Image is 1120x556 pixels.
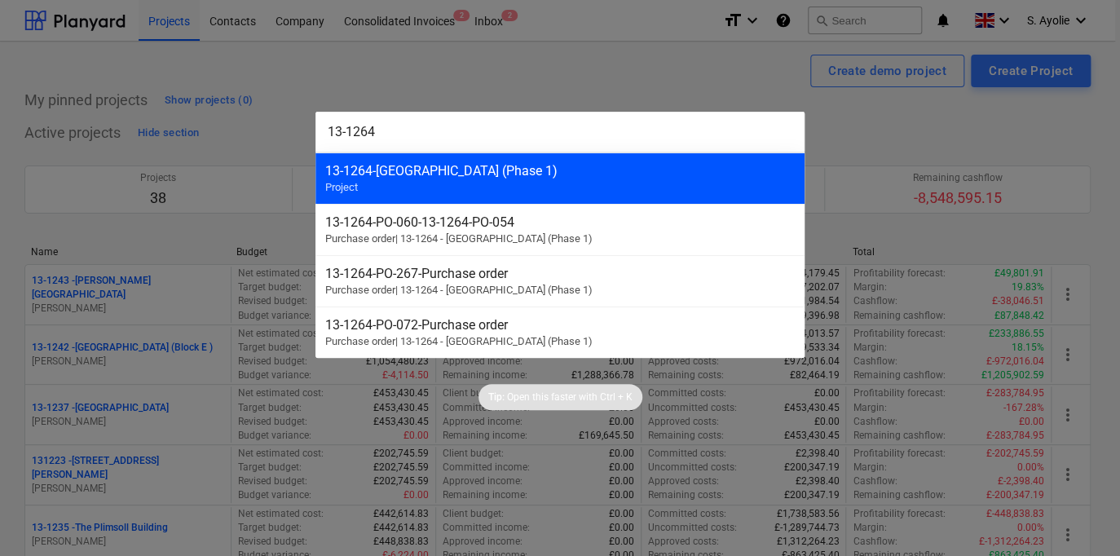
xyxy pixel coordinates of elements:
p: Open this faster with [507,391,597,404]
div: 13-1264-PO-267-Purchase orderPurchase order| 13-1264 - [GEOGRAPHIC_DATA] (Phase 1) [315,255,805,307]
span: Purchase order | 13-1264 - [GEOGRAPHIC_DATA] (Phase 1) [325,284,593,296]
span: Project [325,181,358,193]
iframe: Chat Widget [1038,478,1120,556]
input: Search for projects, line-items, subcontracts, valuations, subcontractors... [315,112,805,152]
span: Purchase order | 13-1264 - [GEOGRAPHIC_DATA] (Phase 1) [325,232,593,245]
div: 13-1264-PO-267 - Purchase order [325,266,795,281]
div: 13-1264-PO-060 - 13-1264-PO-054 [325,214,795,230]
div: 13-1264-PO-060-13-1264-PO-054Purchase order| 13-1264 - [GEOGRAPHIC_DATA] (Phase 1) [315,204,805,255]
span: Purchase order | 13-1264 - [GEOGRAPHIC_DATA] (Phase 1) [325,335,593,347]
div: 13-1264-[GEOGRAPHIC_DATA] (Phase 1)Project [315,152,805,204]
div: 13-1264-PO-072-Purchase orderPurchase order| 13-1264 - [GEOGRAPHIC_DATA] (Phase 1) [315,307,805,358]
div: Tip:Open this faster withCtrl + K [478,384,642,410]
p: Ctrl + K [600,391,633,404]
div: 13-1264-PO-072 - Purchase order [325,317,795,333]
p: Tip: [488,391,505,404]
div: 13-1264 - [GEOGRAPHIC_DATA] (Phase 1) [325,163,795,179]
